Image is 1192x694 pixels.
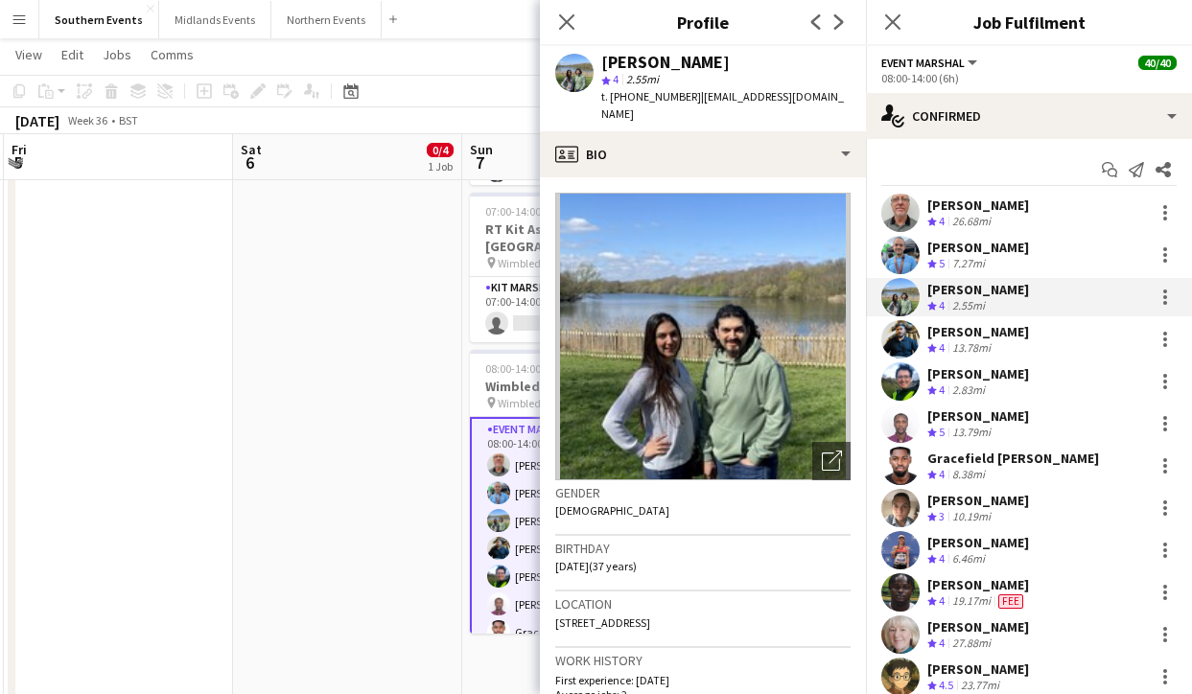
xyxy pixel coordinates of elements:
div: 08:00-14:00 (6h) [881,71,1177,85]
div: [PERSON_NAME] [927,534,1029,551]
span: 4 [613,72,619,86]
span: 40/40 [1138,56,1177,70]
button: Event Marshal [881,56,980,70]
span: 4 [939,467,945,481]
div: [PERSON_NAME] [927,660,1029,678]
div: [PERSON_NAME] [927,323,1029,340]
div: Open photos pop-in [812,442,851,480]
span: 5 [939,425,945,439]
div: 7.27mi [948,256,989,272]
a: Jobs [95,42,139,67]
div: Confirmed [866,93,1192,139]
a: Comms [143,42,201,67]
span: Wimbledon Common HM and 10k [498,396,642,410]
app-job-card: 08:00-14:00 (6h)40/40Wimbledon Common Wimbledon Common HM and 10k1 RoleEvent Marshal40/4008:00-14... [470,350,685,634]
span: 07:00-14:00 (7h) [485,204,563,219]
img: Crew avatar or photo [555,193,851,480]
span: Edit [61,46,83,63]
div: Gracefield [PERSON_NAME] [927,450,1099,467]
h3: Birthday [555,540,851,557]
span: 2.55mi [622,72,663,86]
a: View [8,42,50,67]
div: 19.17mi [948,593,994,610]
div: [PERSON_NAME] [927,365,1029,382]
div: 6.46mi [948,551,989,567]
span: 4 [939,298,945,312]
span: Comms [151,46,194,63]
div: [PERSON_NAME] [927,407,1029,425]
button: Midlands Events [159,1,271,38]
h3: Profile [540,10,866,35]
span: 4 [939,340,945,355]
span: 6 [238,151,262,173]
span: [STREET_ADDRESS] [555,615,650,630]
app-card-role: Kit Marshal32A0/107:00-14:00 (7h) [470,277,685,342]
span: 3 [939,509,945,523]
span: View [15,46,42,63]
div: [PERSON_NAME] [927,239,1029,256]
div: [PERSON_NAME] [927,197,1029,214]
button: Southern Events [39,1,159,38]
span: [DEMOGRAPHIC_DATA] [555,503,669,518]
span: 4.5 [939,678,953,692]
span: Fee [998,594,1023,609]
h3: RT Kit Assistant - [GEOGRAPHIC_DATA] [470,220,685,255]
span: 4 [939,636,945,650]
h3: Wimbledon Common [470,378,685,395]
span: 7 [467,151,493,173]
div: 8.38mi [948,467,989,483]
span: 4 [939,551,945,566]
p: First experience: [DATE] [555,673,851,687]
span: 0/4 [427,143,454,157]
div: 23.77mi [957,678,1003,694]
span: Fri [12,141,27,158]
span: Sun [470,141,493,158]
app-job-card: 07:00-14:00 (7h)0/1RT Kit Assistant - [GEOGRAPHIC_DATA] Wimbledon Common HM and 10k1 RoleKit Mars... [470,193,685,342]
span: 4 [939,382,945,397]
div: [DATE] [15,111,59,130]
div: 13.79mi [948,425,994,441]
div: [PERSON_NAME] [927,492,1029,509]
button: Northern Events [271,1,382,38]
div: [PERSON_NAME] [927,281,1029,298]
span: | [EMAIL_ADDRESS][DOMAIN_NAME] [601,89,844,121]
div: Crew has different fees then in role [994,593,1027,610]
span: Jobs [103,46,131,63]
span: 4 [939,593,945,608]
div: 10.19mi [948,509,994,525]
span: [DATE] (37 years) [555,559,637,573]
span: Wimbledon Common HM and 10k [498,256,642,270]
h3: Gender [555,484,851,501]
span: 08:00-14:00 (6h) [485,361,563,376]
div: 27.88mi [948,636,994,652]
a: Edit [54,42,91,67]
h3: Location [555,595,851,613]
span: Event Marshal [881,56,965,70]
div: 13.78mi [948,340,994,357]
div: [PERSON_NAME] [927,618,1029,636]
span: t. [PHONE_NUMBER] [601,89,701,104]
div: BST [119,113,138,127]
div: 1 Job [428,159,453,173]
div: 2.83mi [948,382,989,399]
div: 26.68mi [948,214,994,230]
div: [PERSON_NAME] [601,54,730,71]
span: 4 [939,214,945,228]
span: Sat [241,141,262,158]
span: Week 36 [63,113,111,127]
div: [PERSON_NAME] [927,576,1029,593]
h3: Job Fulfilment [866,10,1192,35]
span: 5 [939,256,945,270]
div: Bio [540,131,866,177]
div: 2.55mi [948,298,989,314]
h3: Work history [555,652,851,669]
